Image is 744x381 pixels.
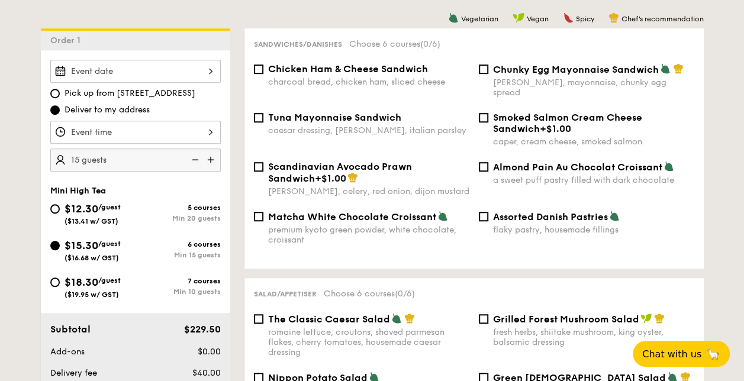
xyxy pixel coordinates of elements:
span: Pick up from [STREET_ADDRESS] [65,88,195,99]
span: Spicy [576,15,594,23]
input: Deliver to my address [50,105,60,115]
img: icon-chef-hat.a58ddaea.svg [347,172,358,183]
input: Event time [50,121,221,144]
span: Matcha White Chocolate Croissant [268,211,436,222]
input: The Classic Caesar Saladromaine lettuce, croutons, shaved parmesan flakes, cherry tomatoes, house... [254,314,263,324]
span: +$1.00 [540,123,571,134]
span: (0/6) [420,39,440,49]
span: Assorted Danish Pastries [493,211,608,222]
span: ($16.68 w/ GST) [65,254,119,262]
div: charcoal bread, chicken ham, sliced cheese [268,77,469,87]
span: Mini High Tea [50,186,106,196]
div: [PERSON_NAME], mayonnaise, chunky egg spread [493,78,694,98]
span: 🦙 [706,347,720,361]
div: 7 courses [136,277,221,285]
input: Smoked Salmon Cream Cheese Sandwich+$1.00caper, cream cheese, smoked salmon [479,113,488,122]
span: Add-ons [50,347,85,357]
span: Chat with us [642,348,701,360]
span: Scandinavian Avocado Prawn Sandwich [268,161,412,184]
span: ($13.41 w/ GST) [65,217,118,225]
button: Chat with us🦙 [633,341,730,367]
img: icon-chef-hat.a58ddaea.svg [608,12,619,23]
div: flaky pastry, housemade fillings [493,225,694,235]
div: premium kyoto green powder, white chocolate, croissant [268,225,469,245]
span: Sandwiches/Danishes [254,40,342,49]
div: 5 courses [136,204,221,212]
div: a sweet puff pastry filled with dark chocolate [493,175,694,185]
img: icon-vegetarian.fe4039eb.svg [437,211,448,221]
span: (0/6) [395,289,415,299]
img: icon-vegan.f8ff3823.svg [640,313,652,324]
input: Tuna Mayonnaise Sandwichcaesar dressing, [PERSON_NAME], italian parsley [254,113,263,122]
span: Chunky Egg Mayonnaise Sandwich [493,64,659,75]
span: Grilled Forest Mushroom Salad [493,314,639,325]
span: Subtotal [50,324,91,335]
span: Deliver to my address [65,104,150,116]
img: icon-chef-hat.a58ddaea.svg [654,313,665,324]
span: /guest [98,240,121,248]
div: caper, cream cheese, smoked salmon [493,137,694,147]
img: icon-chef-hat.a58ddaea.svg [673,63,684,74]
span: Vegetarian [461,15,498,23]
img: icon-spicy.37a8142b.svg [563,12,574,23]
span: $0.00 [197,347,220,357]
img: icon-vegetarian.fe4039eb.svg [448,12,459,23]
span: Delivery fee [50,368,97,378]
span: /guest [98,203,121,211]
div: Min 10 guests [136,288,221,296]
span: $40.00 [192,368,220,378]
span: Choose 6 courses [349,39,440,49]
img: icon-chef-hat.a58ddaea.svg [404,313,415,324]
div: 6 courses [136,240,221,248]
span: Tuna Mayonnaise Sandwich [268,112,401,123]
div: Min 15 guests [136,251,221,259]
span: Chef's recommendation [621,15,704,23]
input: $15.30/guest($16.68 w/ GST)6 coursesMin 15 guests [50,241,60,250]
input: Scandinavian Avocado Prawn Sandwich+$1.00[PERSON_NAME], celery, red onion, dijon mustard [254,162,263,172]
input: Chicken Ham & Cheese Sandwichcharcoal bread, chicken ham, sliced cheese [254,64,263,74]
input: Chunky Egg Mayonnaise Sandwich[PERSON_NAME], mayonnaise, chunky egg spread [479,64,488,74]
span: Salad/Appetiser [254,290,317,298]
span: Smoked Salmon Cream Cheese Sandwich [493,112,642,134]
input: Grilled Forest Mushroom Saladfresh herbs, shiitake mushroom, king oyster, balsamic dressing [479,314,488,324]
div: romaine lettuce, croutons, shaved parmesan flakes, cherry tomatoes, housemade caesar dressing [268,327,469,357]
span: /guest [98,276,121,285]
span: Order 1 [50,35,85,46]
input: $12.30/guest($13.41 w/ GST)5 coursesMin 20 guests [50,204,60,214]
img: icon-vegetarian.fe4039eb.svg [660,63,671,74]
img: icon-reduce.1d2dbef1.svg [185,148,203,171]
span: $12.30 [65,202,98,215]
span: $15.30 [65,239,98,252]
input: $18.30/guest($19.95 w/ GST)7 coursesMin 10 guests [50,277,60,287]
input: Matcha White Chocolate Croissantpremium kyoto green powder, white chocolate, croissant [254,212,263,221]
input: Event date [50,60,221,83]
img: icon-vegetarian.fe4039eb.svg [391,313,402,324]
span: Vegan [527,15,549,23]
span: ($19.95 w/ GST) [65,290,119,299]
span: $18.30 [65,276,98,289]
img: icon-vegetarian.fe4039eb.svg [609,211,620,221]
span: $229.50 [183,324,220,335]
span: Almond Pain Au Chocolat Croissant [493,162,662,173]
input: Number of guests [50,148,221,172]
div: fresh herbs, shiitake mushroom, king oyster, balsamic dressing [493,327,694,347]
input: Almond Pain Au Chocolat Croissanta sweet puff pastry filled with dark chocolate [479,162,488,172]
div: [PERSON_NAME], celery, red onion, dijon mustard [268,186,469,196]
img: icon-vegetarian.fe4039eb.svg [664,161,674,172]
img: icon-vegan.f8ff3823.svg [513,12,524,23]
span: Choose 6 courses [324,289,415,299]
div: caesar dressing, [PERSON_NAME], italian parsley [268,125,469,135]
span: Chicken Ham & Cheese Sandwich [268,63,428,75]
span: The Classic Caesar Salad [268,314,390,325]
img: icon-add.58712e84.svg [203,148,221,171]
div: Min 20 guests [136,214,221,222]
input: Assorted Danish Pastriesflaky pastry, housemade fillings [479,212,488,221]
span: +$1.00 [315,173,346,184]
input: Pick up from [STREET_ADDRESS] [50,89,60,98]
